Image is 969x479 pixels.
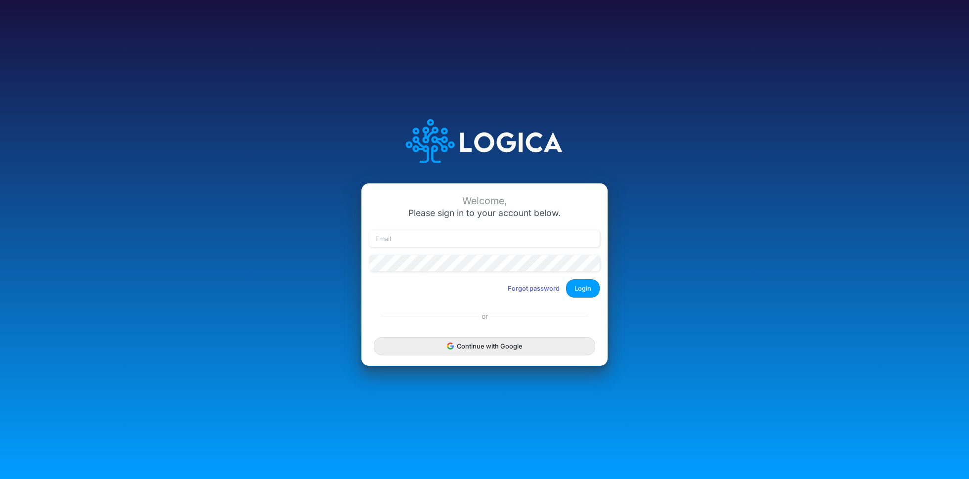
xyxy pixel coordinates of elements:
[408,208,561,218] span: Please sign in to your account below.
[374,337,595,355] button: Continue with Google
[501,280,566,297] button: Forgot password
[566,279,600,298] button: Login
[369,195,600,207] div: Welcome,
[369,230,600,247] input: Email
